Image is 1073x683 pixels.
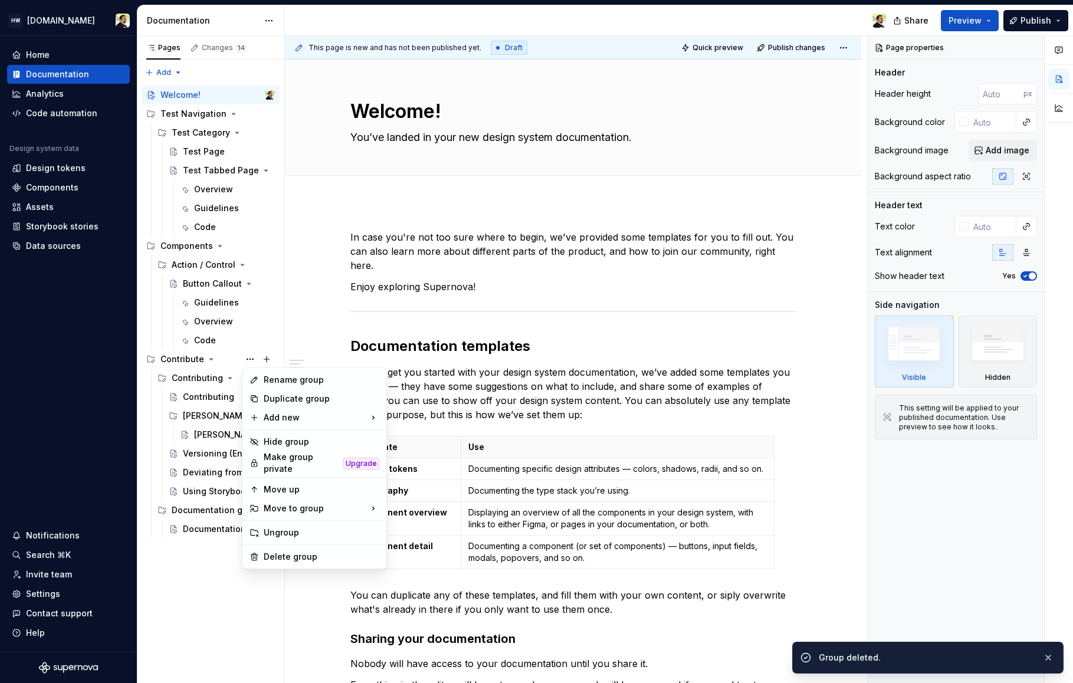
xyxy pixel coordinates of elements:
div: Delete group [264,551,379,563]
div: Make group private [264,451,339,475]
div: Add new [245,408,384,427]
div: Move up [264,484,379,495]
div: Hide group [264,436,379,448]
div: Group deleted. [819,652,1033,664]
div: Upgrade [343,458,379,469]
div: Duplicate group [264,393,379,405]
div: Move to group [245,499,384,518]
div: Rename group [264,374,379,386]
div: Ungroup [264,527,379,538]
